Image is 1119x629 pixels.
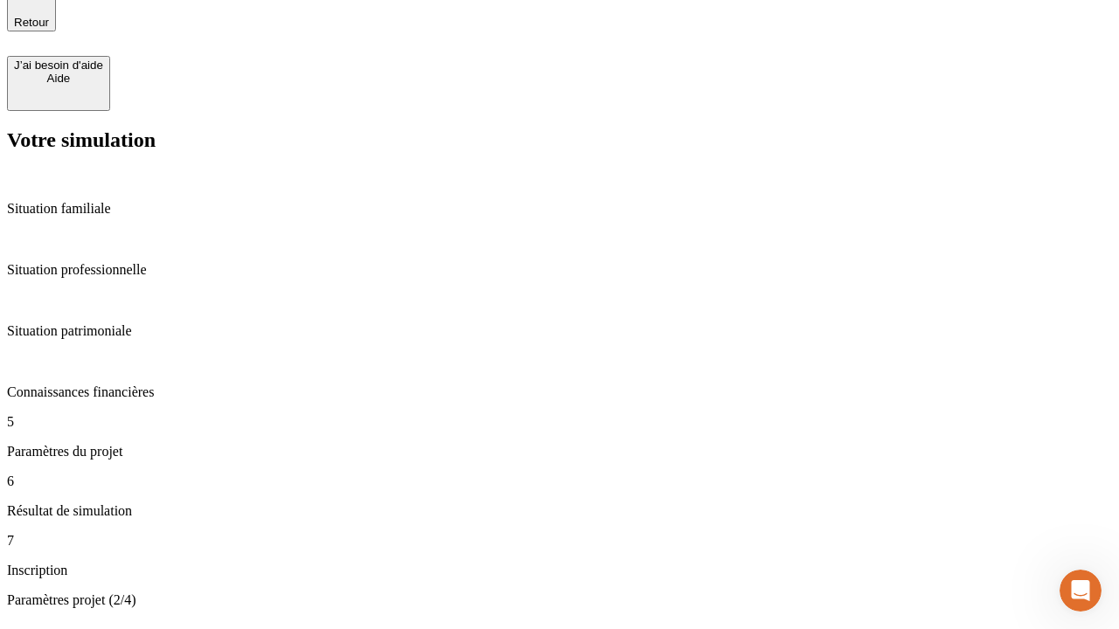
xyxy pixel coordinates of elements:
[7,128,1112,152] h2: Votre simulation
[7,262,1112,278] p: Situation professionnelle
[7,592,1112,608] p: Paramètres projet (2/4)
[7,503,1112,519] p: Résultat de simulation
[14,59,103,72] div: J’ai besoin d'aide
[14,16,49,29] span: Retour
[7,533,1112,549] p: 7
[7,444,1112,460] p: Paramètres du projet
[1060,570,1102,612] iframe: Intercom live chat
[7,384,1112,400] p: Connaissances financières
[7,323,1112,339] p: Situation patrimoniale
[7,473,1112,489] p: 6
[7,563,1112,578] p: Inscription
[7,414,1112,430] p: 5
[7,201,1112,217] p: Situation familiale
[7,56,110,111] button: J’ai besoin d'aideAide
[14,72,103,85] div: Aide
